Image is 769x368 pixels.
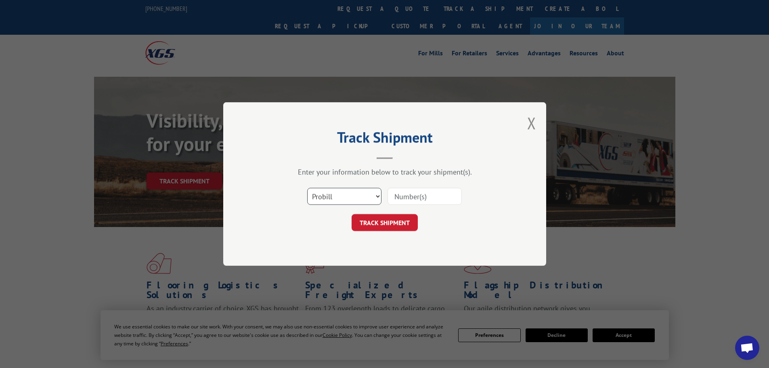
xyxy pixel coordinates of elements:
[527,112,536,134] button: Close modal
[264,167,506,177] div: Enter your information below to track your shipment(s).
[388,188,462,205] input: Number(s)
[352,214,418,231] button: TRACK SHIPMENT
[735,336,759,360] div: Open chat
[264,132,506,147] h2: Track Shipment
